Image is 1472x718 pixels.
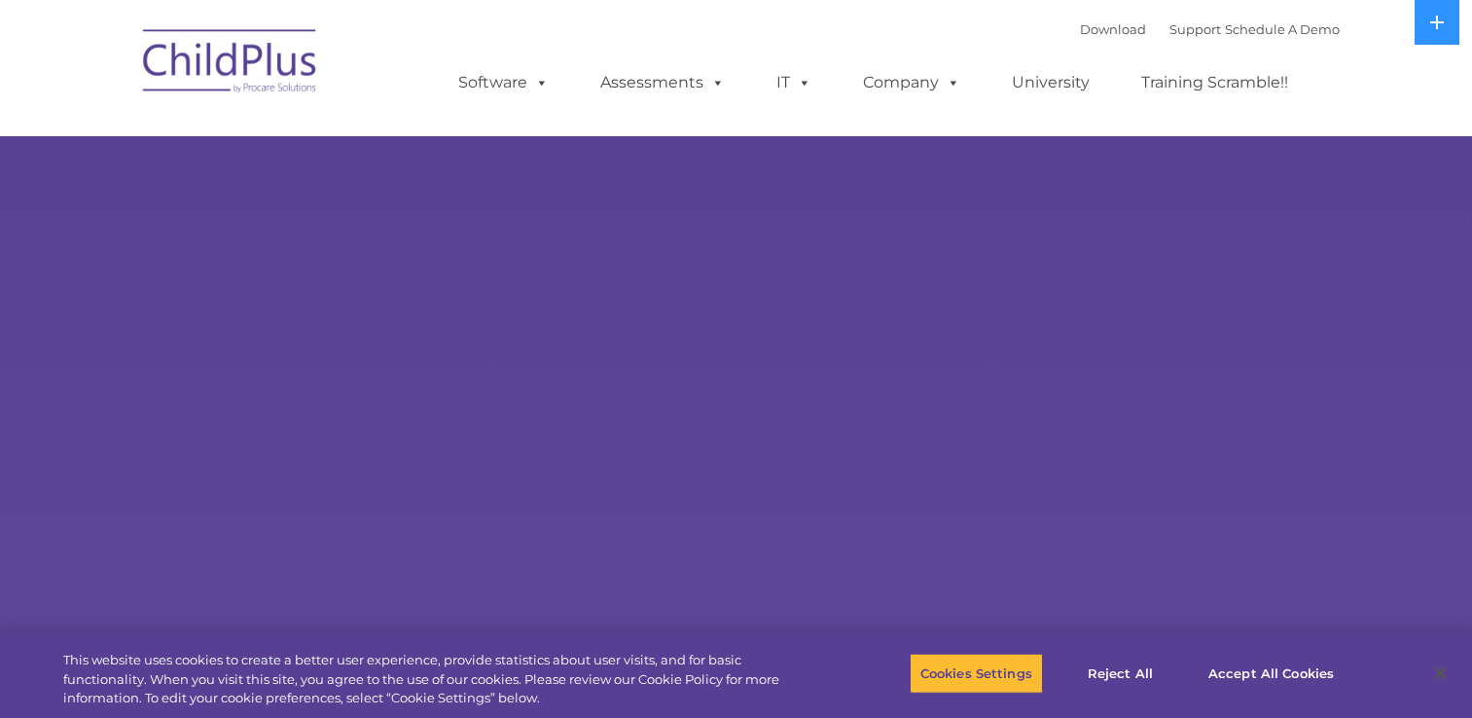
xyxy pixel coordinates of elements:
a: Assessments [581,63,744,102]
a: Support [1169,21,1221,37]
div: This website uses cookies to create a better user experience, provide statistics about user visit... [63,651,809,708]
img: ChildPlus by Procare Solutions [133,16,328,113]
button: Cookies Settings [910,653,1043,694]
a: Software [439,63,568,102]
button: Reject All [1059,653,1181,694]
a: Training Scramble!! [1122,63,1308,102]
a: Download [1080,21,1146,37]
font: | [1080,21,1340,37]
a: IT [757,63,831,102]
button: Close [1419,652,1462,695]
a: University [992,63,1109,102]
a: Company [844,63,980,102]
a: Schedule A Demo [1225,21,1340,37]
button: Accept All Cookies [1198,653,1345,694]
